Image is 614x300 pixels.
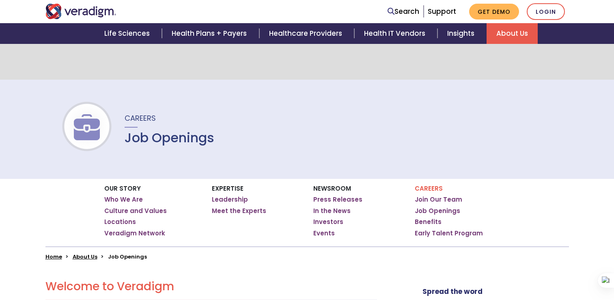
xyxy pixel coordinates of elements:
[437,23,487,44] a: Insights
[125,130,214,146] h1: Job Openings
[212,207,266,215] a: Meet the Experts
[415,196,462,204] a: Join Our Team
[104,207,167,215] a: Culture and Values
[162,23,259,44] a: Health Plans + Payers
[422,287,483,296] strong: Spread the word
[125,113,156,123] span: Careers
[527,3,565,20] a: Login
[313,196,362,204] a: Press Releases
[388,6,419,17] a: Search
[428,7,456,16] a: Support
[95,23,162,44] a: Life Sciences
[73,253,97,261] a: About Us
[487,23,538,44] a: About Us
[104,229,165,237] a: Veradigm Network
[415,218,442,226] a: Benefits
[104,196,143,204] a: Who We Are
[313,218,343,226] a: Investors
[45,253,62,261] a: Home
[415,207,460,215] a: Job Openings
[469,4,519,20] a: Get Demo
[45,4,116,19] img: Veradigm logo
[104,218,136,226] a: Locations
[354,23,437,44] a: Health IT Vendors
[415,229,483,237] a: Early Talent Program
[313,207,351,215] a: In the News
[259,23,354,44] a: Healthcare Providers
[212,196,248,204] a: Leadership
[45,280,377,293] h2: Welcome to Veradigm
[313,229,335,237] a: Events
